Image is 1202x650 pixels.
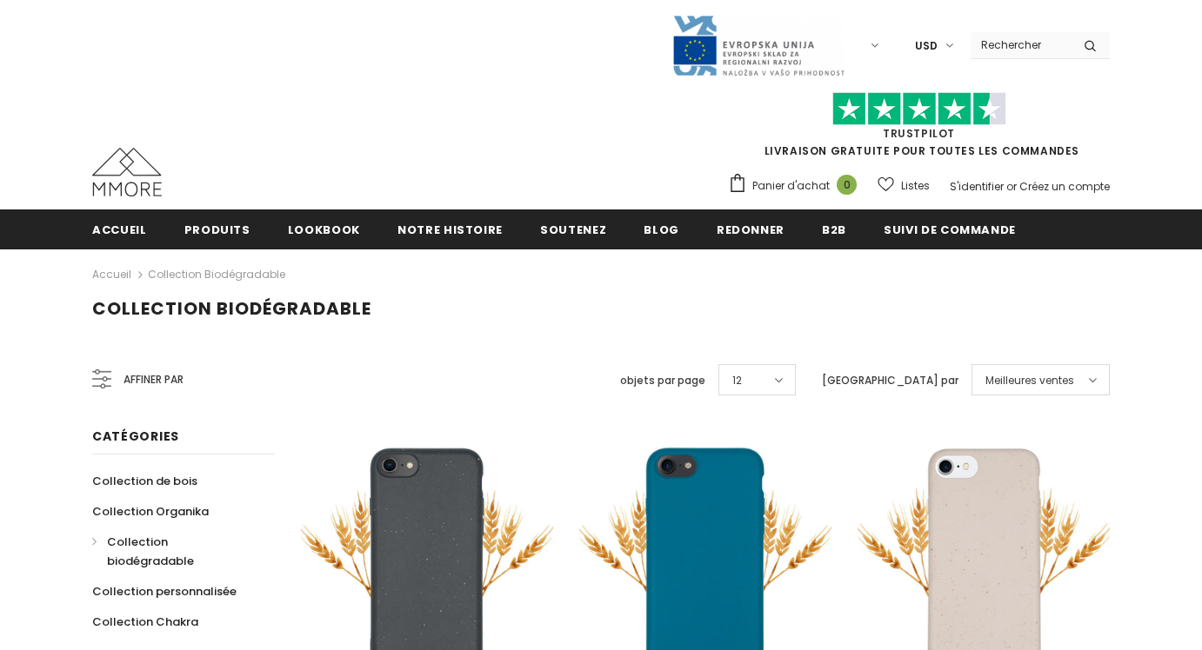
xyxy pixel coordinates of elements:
[915,37,938,55] span: USD
[92,264,131,285] a: Accueil
[92,466,197,496] a: Collection de bois
[822,209,846,249] a: B2B
[837,175,857,195] span: 0
[878,170,930,201] a: Listes
[92,496,209,527] a: Collection Organika
[671,14,845,77] img: Javni Razpis
[148,267,285,282] a: Collection biodégradable
[92,607,198,637] a: Collection Chakra
[92,209,147,249] a: Accueil
[971,32,1071,57] input: Search Site
[832,92,1006,126] img: Faites confiance aux étoiles pilotes
[985,372,1074,389] span: Meilleures ventes
[732,372,742,389] span: 12
[288,209,360,249] a: Lookbook
[92,428,179,445] span: Catégories
[1019,179,1110,194] a: Créez un compte
[540,209,606,249] a: soutenez
[717,222,785,238] span: Redonner
[884,209,1016,249] a: Suivi de commande
[671,37,845,52] a: Javni Razpis
[184,209,250,249] a: Produits
[288,222,360,238] span: Lookbook
[107,534,194,569] span: Collection biodégradable
[1006,179,1017,194] span: or
[728,100,1110,158] span: LIVRAISON GRATUITE POUR TOUTES LES COMMANDES
[822,222,846,238] span: B2B
[397,222,503,238] span: Notre histoire
[92,614,198,630] span: Collection Chakra
[124,370,184,389] span: Affiner par
[92,527,256,576] a: Collection biodégradable
[884,222,1016,238] span: Suivi de commande
[644,209,679,249] a: Blog
[92,473,197,489] span: Collection de bois
[92,576,237,607] a: Collection personnalisée
[752,177,830,195] span: Panier d'achat
[717,209,785,249] a: Redonner
[901,177,930,195] span: Listes
[644,222,679,238] span: Blog
[397,209,503,249] a: Notre histoire
[883,126,955,141] a: TrustPilot
[92,222,147,238] span: Accueil
[92,503,209,520] span: Collection Organika
[92,583,237,600] span: Collection personnalisée
[620,372,705,389] label: objets par page
[950,179,1004,194] a: S'identifier
[540,222,606,238] span: soutenez
[92,296,371,321] span: Collection biodégradable
[184,222,250,238] span: Produits
[822,372,958,389] label: [GEOGRAPHIC_DATA] par
[728,173,865,199] a: Panier d'achat 0
[92,148,162,196] img: Cas MMORE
